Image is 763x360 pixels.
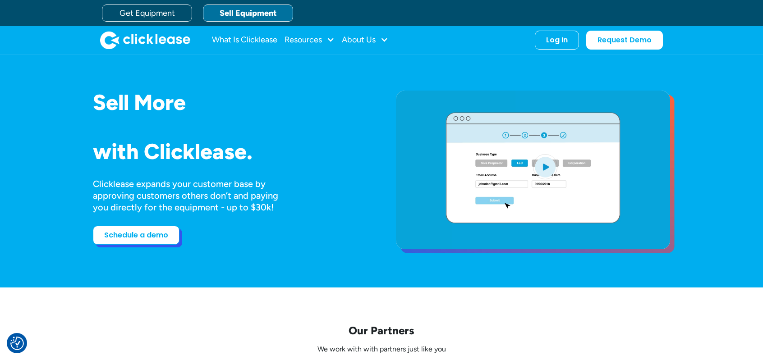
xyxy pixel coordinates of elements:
a: What Is Clicklease [212,31,277,49]
a: Get Equipment [102,5,192,22]
img: Blue play button logo on a light blue circular background [533,154,557,179]
h1: Sell More [93,91,367,114]
p: Our Partners [93,324,670,337]
div: Resources [285,31,335,49]
a: Sell Equipment [203,5,293,22]
div: Log In [546,36,568,45]
a: home [100,31,190,49]
button: Consent Preferences [10,337,24,350]
a: Schedule a demo [93,226,179,245]
div: About Us [342,31,388,49]
a: open lightbox [396,91,670,249]
img: Clicklease logo [100,31,190,49]
img: Revisit consent button [10,337,24,350]
a: Request Demo [586,31,663,50]
h1: with Clicklease. [93,140,367,164]
div: Clicklease expands your customer base by approving customers others don’t and paying you directly... [93,178,295,213]
p: We work with with partners just like you [93,345,670,354]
